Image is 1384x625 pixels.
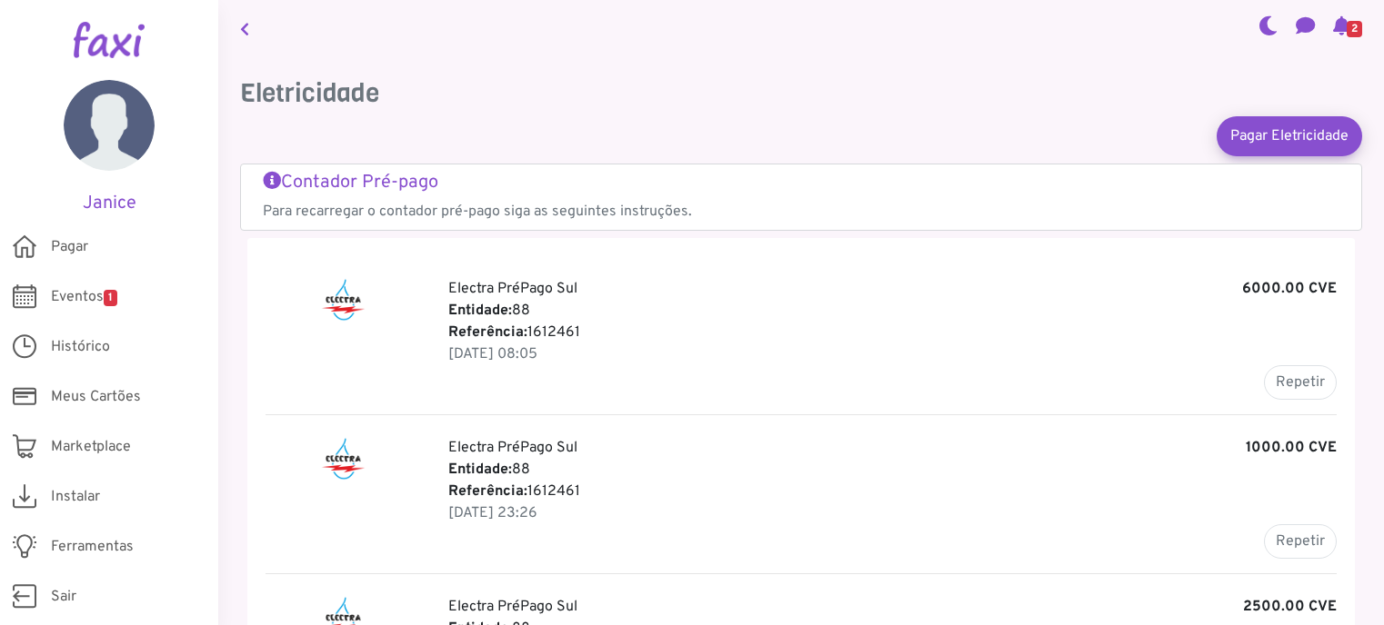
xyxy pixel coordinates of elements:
span: Ferramentas [51,536,134,558]
a: Janice [27,80,191,214]
span: Eventos [51,286,117,308]
p: 1612461 [448,322,1337,343]
a: Contador Pré-pago Para recarregar o contador pré-pago siga as seguintes instruções. [263,172,1339,223]
p: Electra PréPago Sul [448,596,1337,618]
b: 1000.00 CVE [1246,437,1337,459]
b: Referência: [448,482,527,501]
p: Electra PréPago Sul [448,437,1337,459]
h5: Contador Pré-pago [263,172,1339,193]
a: Pagar Eletricidade [1217,116,1362,156]
span: Histórico [51,336,110,358]
img: Electra PréPago Sul [320,278,366,322]
b: 6000.00 CVE [1242,278,1337,300]
h3: Eletricidade [240,78,1362,109]
p: 88 [448,459,1337,481]
b: Entidade: [448,461,512,479]
p: 88 [448,300,1337,322]
span: 1 [104,290,117,306]
p: Electra PréPago Sul [448,278,1337,300]
span: Pagar [51,236,88,258]
span: Marketplace [51,436,131,458]
span: 2 [1347,21,1362,37]
p: Para recarregar o contador pré-pago siga as seguintes instruções. [263,201,1339,223]
img: Electra PréPago Sul [320,437,366,481]
span: Meus Cartões [51,386,141,408]
span: Sair [51,586,76,608]
button: Repetir [1264,524,1337,559]
b: Entidade: [448,302,512,320]
button: Repetir [1264,365,1337,400]
p: 1612461 [448,481,1337,502]
b: Referência: [448,323,527,342]
b: 2500.00 CVE [1243,596,1337,618]
span: Instalar [51,486,100,508]
h5: Janice [27,193,191,214]
p: 05 Sep 2025, 09:05 [448,343,1337,365]
p: 29 Aug 2025, 00:26 [448,502,1337,524]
